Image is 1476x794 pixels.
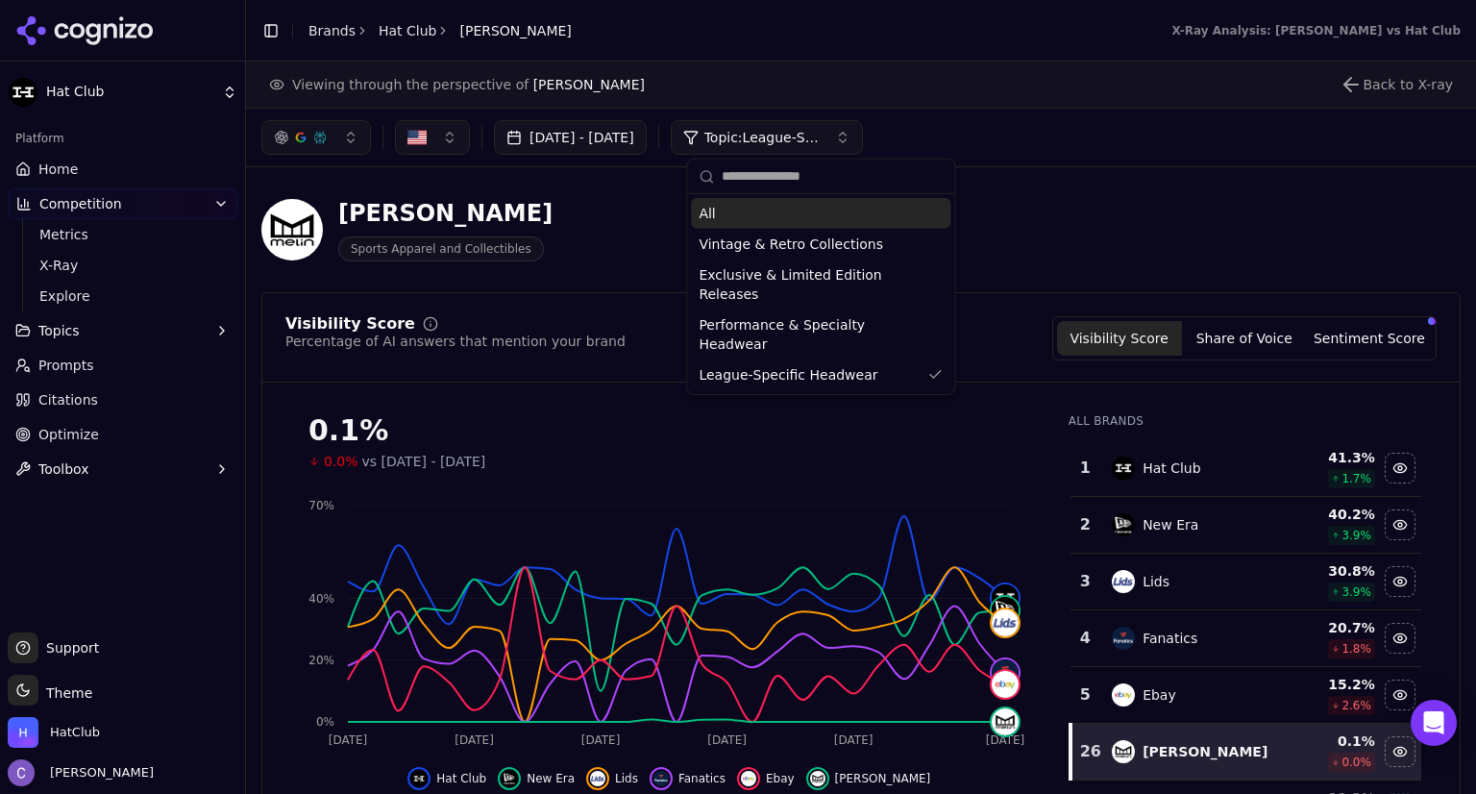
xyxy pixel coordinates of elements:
[38,459,89,479] span: Toolbox
[8,717,38,748] img: HatClub
[1143,515,1198,534] div: New Era
[329,733,368,747] tspan: [DATE]
[42,764,154,782] span: [PERSON_NAME]
[1172,23,1461,38] div: X-Ray Analysis: [PERSON_NAME] vs Hat Club
[316,715,334,729] tspan: 0%
[1070,554,1421,610] tr: 3lidsLids30.8%3.9%Hide lids data
[338,236,544,261] span: Sports Apparel and Collectibles
[8,385,237,415] a: Citations
[527,771,575,786] span: New Era
[704,128,820,147] span: Topic: League-Specific Headwear
[707,733,747,747] tspan: [DATE]
[308,592,334,606] tspan: 40%
[1070,724,1421,781] tr: 26melin[PERSON_NAME]0.1%0.0%Hide melin data
[338,198,553,229] div: [PERSON_NAME]
[741,771,756,786] img: ebay
[459,21,571,40] span: [PERSON_NAME]
[1286,675,1375,694] div: 15.2 %
[1070,497,1421,554] tr: 2new eraNew Era40.2%3.9%Hide new era data
[992,708,1019,735] img: melin
[38,425,99,444] span: Optimize
[46,84,214,101] span: Hat Club
[699,204,715,223] span: All
[1070,667,1421,724] tr: 5ebayEbay15.2%2.6%Hide ebay data
[1143,629,1197,648] div: Fanatics
[39,225,207,244] span: Metrics
[992,659,1019,686] img: fanatics
[1143,685,1176,705] div: Ebay
[38,685,92,701] span: Theme
[1286,561,1375,581] div: 30.8 %
[1341,471,1371,486] span: 1.7 %
[1112,740,1135,763] img: melin
[766,771,795,786] span: Ebay
[38,638,99,658] span: Support
[1341,755,1371,770] span: 0.0 %
[834,733,873,747] tspan: [DATE]
[1143,459,1200,478] div: Hat Club
[285,316,415,332] div: Visibility Score
[308,23,356,38] a: Brands
[992,584,1019,611] img: hat club
[50,724,100,741] span: HatClub
[1070,610,1421,667] tr: 4fanaticsFanatics20.7%1.8%Hide fanatics data
[411,771,427,786] img: hat club
[285,332,626,351] div: Percentage of AI answers that mention your brand
[1112,570,1135,593] img: lids
[308,654,334,667] tspan: 20%
[581,733,621,747] tspan: [DATE]
[1385,453,1415,484] button: Hide hat club data
[308,21,572,40] nav: breadcrumb
[1411,700,1457,746] div: Open Intercom Messenger
[992,609,1019,636] img: lids
[1286,448,1375,467] div: 41.3 %
[1112,683,1135,707] img: ebay
[737,767,795,790] button: Hide ebay data
[1286,618,1375,637] div: 20.7 %
[308,499,334,512] tspan: 70%
[1286,732,1375,751] div: 0.1 %
[1286,505,1375,524] div: 40.2 %
[1112,513,1135,536] img: new era
[1112,457,1135,480] img: hat club
[324,452,358,471] span: 0.0%
[407,128,427,147] img: US
[1341,698,1371,713] span: 2.6 %
[1385,509,1415,540] button: Hide new era data
[8,759,154,786] button: Open user button
[8,419,237,450] a: Optimize
[1078,457,1093,480] div: 1
[8,154,237,185] a: Home
[1078,683,1093,707] div: 5
[1143,572,1169,591] div: Lids
[379,21,436,40] a: Hat Club
[32,283,214,310] a: Explore
[533,77,645,92] span: [PERSON_NAME]
[8,759,35,786] img: Chris Hayes
[699,365,877,385] span: League-Specific Headwear
[498,767,575,790] button: Hide new era data
[261,199,323,261] img: melin
[39,256,207,275] span: X-Ray
[1307,321,1432,356] button: Sentiment Score
[1385,623,1415,654] button: Hide fanatics data
[615,771,638,786] span: Lids
[494,120,647,155] button: [DATE] - [DATE]
[1341,641,1371,657] span: 1.8 %
[1143,742,1267,761] div: [PERSON_NAME]
[1057,321,1182,356] button: Visibility Score
[308,413,1030,448] div: 0.1%
[678,771,726,786] span: Fanatics
[699,235,883,254] span: Vintage & Retro Collections
[8,77,38,108] img: Hat Club
[407,767,486,790] button: Hide hat club data
[38,160,78,179] span: Home
[992,671,1019,698] img: ebay
[8,315,237,346] button: Topics
[1112,627,1135,650] img: fanatics
[1078,513,1093,536] div: 2
[1070,440,1421,497] tr: 1hat clubHat Club41.3%1.7%Hide hat club data
[810,771,825,786] img: melin
[1069,413,1421,429] div: All Brands
[1340,73,1453,96] button: Close perspective view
